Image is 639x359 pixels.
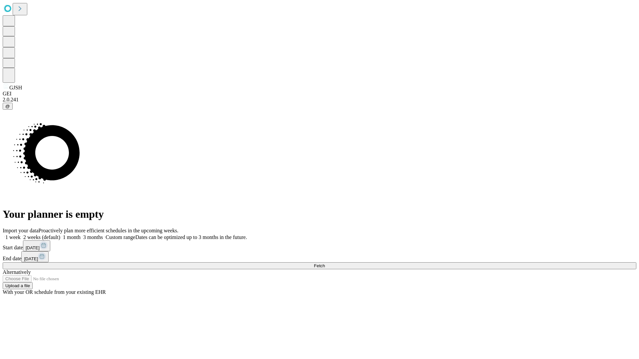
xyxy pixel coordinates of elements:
span: Fetch [314,263,325,268]
span: Alternatively [3,269,31,275]
span: [DATE] [24,256,38,261]
span: 2 weeks (default) [23,234,60,240]
div: 2.0.241 [3,97,636,103]
button: @ [3,103,13,110]
button: [DATE] [23,240,50,251]
span: GJSH [9,85,22,90]
button: [DATE] [21,251,49,262]
span: 1 month [63,234,81,240]
span: [DATE] [26,245,40,250]
div: End date [3,251,636,262]
span: With your OR schedule from your existing EHR [3,289,106,295]
button: Fetch [3,262,636,269]
span: Custom range [106,234,135,240]
span: Proactively plan more efficient schedules in the upcoming weeks. [39,228,178,233]
div: GEI [3,91,636,97]
span: Dates can be optimized up to 3 months in the future. [135,234,247,240]
h1: Your planner is empty [3,208,636,220]
button: Upload a file [3,282,33,289]
div: Start date [3,240,636,251]
span: @ [5,104,10,109]
span: 3 months [83,234,103,240]
span: Import your data [3,228,39,233]
span: 1 week [5,234,21,240]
